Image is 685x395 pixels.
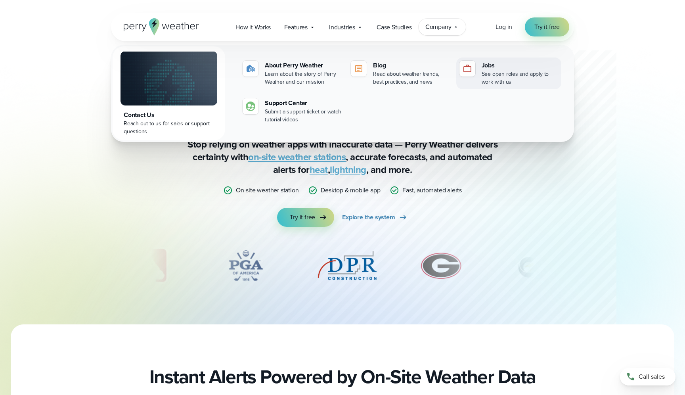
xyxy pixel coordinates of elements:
img: blog-icon.svg [354,64,364,73]
a: Try it free [525,17,569,36]
div: Read about weather trends, best practices, and news [373,70,450,86]
a: Case Studies [370,19,419,35]
img: Corona-Norco-Unified-School-District.svg [504,246,616,286]
img: PGA.svg [214,246,277,286]
span: How it Works [235,23,271,32]
a: About Perry Weather Learn about the story of Perry Weather and our mission [239,58,344,89]
div: Jobs [482,61,558,70]
span: Call sales [639,372,665,382]
span: Features [284,23,308,32]
span: Log in [496,22,512,31]
div: slideshow [151,246,534,290]
h2: Instant Alerts Powered by On-Site Weather Data [149,366,536,388]
a: on-site weather stations [248,150,346,164]
div: Learn about the story of Perry Weather and our mission [265,70,341,86]
span: Explore the system [342,213,395,222]
div: 3 of 12 [92,246,176,286]
img: about-icon.svg [246,64,255,73]
a: lightning [330,163,366,177]
a: Blog Read about weather trends, best practices, and news [348,58,453,89]
span: Industries [329,23,355,32]
div: 7 of 12 [504,246,616,286]
a: heat [310,163,328,177]
div: Contact Us [124,110,214,120]
div: 5 of 12 [316,246,379,286]
p: Fast, automated alerts [402,186,462,195]
img: University-of-Georgia.svg [417,246,466,286]
p: Stop relying on weather apps with inaccurate data — Perry Weather delivers certainty with , accur... [184,138,501,176]
div: 4 of 12 [214,246,277,286]
img: DPR-Construction.svg [316,246,379,286]
a: Log in [496,22,512,32]
a: Call sales [620,368,675,385]
div: Submit a support ticket or watch tutorial videos [265,108,341,124]
span: Case Studies [377,23,412,32]
div: About Perry Weather [265,61,341,70]
a: Explore the system [342,208,408,227]
a: Try it free [277,208,334,227]
div: Reach out to us for sales or support questions [124,120,214,136]
img: jobs-icon-1.svg [463,64,472,73]
p: On-site weather station [236,186,298,195]
div: Support Center [265,98,341,108]
img: MLB.svg [92,246,176,286]
a: Jobs See open roles and apply to work with us [456,58,561,89]
span: Try it free [534,22,560,32]
span: Try it free [290,213,315,222]
img: contact-icon.svg [246,102,255,111]
div: Blog [373,61,450,70]
div: See open roles and apply to work with us [482,70,558,86]
a: Support Center Submit a support ticket or watch tutorial videos [239,95,344,127]
span: Company [425,22,452,32]
p: Desktop & mobile app [321,186,380,195]
a: How it Works [229,19,277,35]
div: 6 of 12 [417,246,466,286]
a: Contact Us Reach out to us for sales or support questions [113,46,225,140]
